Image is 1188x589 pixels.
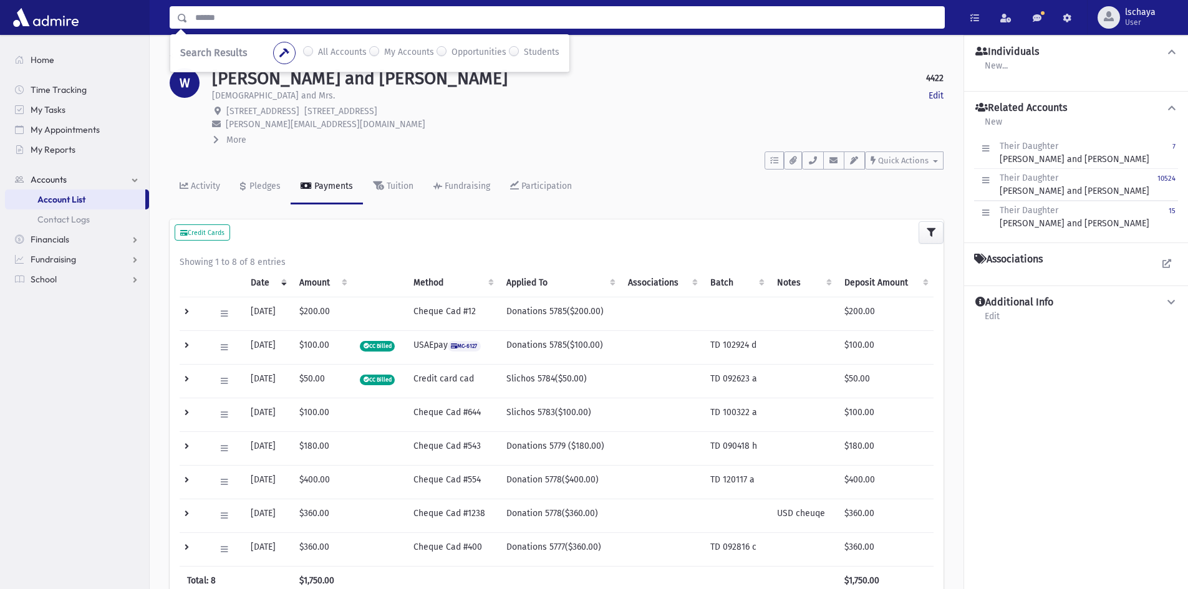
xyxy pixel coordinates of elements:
td: [DATE] [243,398,291,431]
td: $100.00 [292,398,353,431]
span: My Reports [31,144,75,155]
th: Deposit Amount: activate to sort column ascending [837,269,934,297]
td: Donation 5778($360.00) [499,499,621,532]
td: TD 120117 a [703,465,769,499]
button: Quick Actions [865,151,944,170]
a: Edit [929,89,944,102]
td: Donations 5785($100.00) [499,330,621,364]
td: TD 090418 h [703,431,769,465]
a: New... [984,59,1008,81]
td: TD 092623 a [703,364,769,398]
td: Cheque Cad #400 [406,532,499,566]
small: Credit Cards [180,229,225,237]
div: Fundraising [442,181,490,191]
td: Credit card cad [406,364,499,398]
div: [PERSON_NAME] and [PERSON_NAME] [1000,171,1149,198]
a: 10524 [1157,171,1176,198]
td: $360.00 [292,532,353,566]
th: Associations: activate to sort column ascending [621,269,703,297]
small: 7 [1172,143,1176,151]
td: Donation 5778($400.00) [499,465,621,499]
a: Fundraising [5,249,149,269]
a: Edit [984,309,1000,332]
div: Participation [519,181,572,191]
td: Cheque Cad #644 [406,398,499,431]
a: Home [5,50,149,70]
th: Applied To: activate to sort column ascending [499,269,621,297]
span: MC-6127 [448,341,481,352]
td: $200.00 [837,297,934,330]
span: [PERSON_NAME][EMAIL_ADDRESS][DOMAIN_NAME] [226,119,425,130]
td: Donations 5785($200.00) [499,297,621,330]
td: Slichos 5783($100.00) [499,398,621,431]
td: [DATE] [243,499,291,532]
td: $360.00 [837,499,934,532]
td: $100.00 [292,330,353,364]
span: Search Results [180,47,247,59]
div: Activity [188,181,220,191]
span: [STREET_ADDRESS] [304,106,377,117]
span: [STREET_ADDRESS] [226,106,299,117]
td: TD 100322 a [703,398,769,431]
td: [DATE] [243,465,291,499]
span: My Appointments [31,124,100,135]
label: Opportunities [452,45,506,60]
th: Notes: activate to sort column ascending [770,269,838,297]
td: $200.00 [292,297,353,330]
td: [DATE] [243,431,291,465]
button: Related Accounts [974,102,1178,115]
nav: breadcrumb [170,50,215,68]
td: Donations 5779 ($180.00) [499,431,621,465]
a: Account List [5,189,145,209]
a: My Appointments [5,120,149,140]
span: Accounts [31,174,67,185]
span: Their Daughter [1000,141,1058,151]
a: School [5,269,149,289]
a: My Reports [5,140,149,160]
span: Time Tracking [31,84,87,95]
th: Amount: activate to sort column ascending [292,269,353,297]
span: User [1125,17,1156,27]
h4: Individuals [975,45,1039,59]
td: Cheque Cad #12 [406,297,499,330]
td: TD 102924 d [703,330,769,364]
div: Showing 1 to 8 of 8 entries [180,256,934,269]
label: My Accounts [384,45,434,60]
span: My Tasks [31,104,65,115]
img: AdmirePro [10,5,82,30]
td: $400.00 [837,465,934,499]
div: [PERSON_NAME] and [PERSON_NAME] [1000,204,1149,230]
a: Fundraising [423,170,500,204]
a: Participation [500,170,582,204]
td: Donations 5777($360.00) [499,532,621,566]
th: Method: activate to sort column ascending [406,269,499,297]
a: Contact Logs [5,209,149,229]
td: [DATE] [243,330,291,364]
td: $50.00 [837,364,934,398]
a: Activity [170,170,230,204]
td: Slichos 5784($50.00) [499,364,621,398]
a: Payments [291,170,363,204]
td: $180.00 [837,431,934,465]
a: Accounts [5,170,149,189]
th: Date: activate to sort column ascending [243,269,291,297]
div: W [170,68,200,98]
small: 10524 [1157,175,1176,183]
strong: 4422 [926,72,944,85]
td: $100.00 [837,398,934,431]
span: Account List [37,194,85,205]
th: Batch: activate to sort column ascending [703,269,769,297]
td: $100.00 [837,330,934,364]
a: New [984,115,1003,137]
span: More [226,135,246,145]
span: Contact Logs [37,214,90,225]
input: Search [188,6,944,29]
a: Pledges [230,170,291,204]
td: $360.00 [292,499,353,532]
p: [DEMOGRAPHIC_DATA] and Mrs. [212,89,335,102]
label: All Accounts [318,45,367,60]
div: [PERSON_NAME] and [PERSON_NAME] [1000,140,1149,166]
a: My Tasks [5,100,149,120]
span: CC Billed [360,375,395,385]
td: [DATE] [243,364,291,398]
